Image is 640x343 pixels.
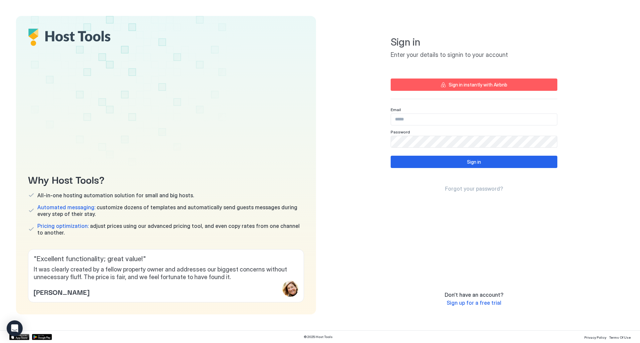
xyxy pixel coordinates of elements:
a: Forgot your password? [445,185,503,192]
input: Input Field [391,136,557,147]
span: Privacy Policy [584,335,606,339]
a: Terms Of Use [609,333,631,340]
span: Email [391,107,401,112]
span: It was clearly created by a fellow property owner and addresses our biggest concerns without unne... [34,266,298,281]
div: profile [282,281,298,297]
span: Why Host Tools? [28,172,304,187]
span: Password [391,129,410,134]
span: customize dozens of templates and automatically send guests messages during every step of their s... [37,204,304,217]
span: Don't have an account? [445,291,503,298]
span: " Excellent functionality; great value! " [34,255,298,263]
span: [PERSON_NAME] [34,287,89,297]
span: Enter your details to signin to your account [391,51,557,59]
div: Open Intercom Messenger [7,320,23,336]
a: App Store [9,334,29,340]
div: Sign in [467,158,481,165]
span: Forgot your password? [445,185,503,192]
div: Sign in instantly with Airbnb [449,81,507,88]
button: Sign in [391,156,557,168]
input: Input Field [391,114,557,125]
span: Sign in [391,36,557,49]
a: Google Play Store [32,334,52,340]
span: Terms Of Use [609,335,631,339]
button: Sign in instantly with Airbnb [391,79,557,91]
span: Automated messaging: [37,204,95,211]
span: All-in-one hosting automation solution for small and big hosts. [37,192,194,199]
span: adjust prices using our advanced pricing tool, and even copy rates from one channel to another. [37,223,304,236]
a: Privacy Policy [584,333,606,340]
span: Pricing optimization: [37,223,89,229]
a: Sign up for a free trial [447,299,501,306]
span: © 2025 Host Tools [304,335,333,339]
